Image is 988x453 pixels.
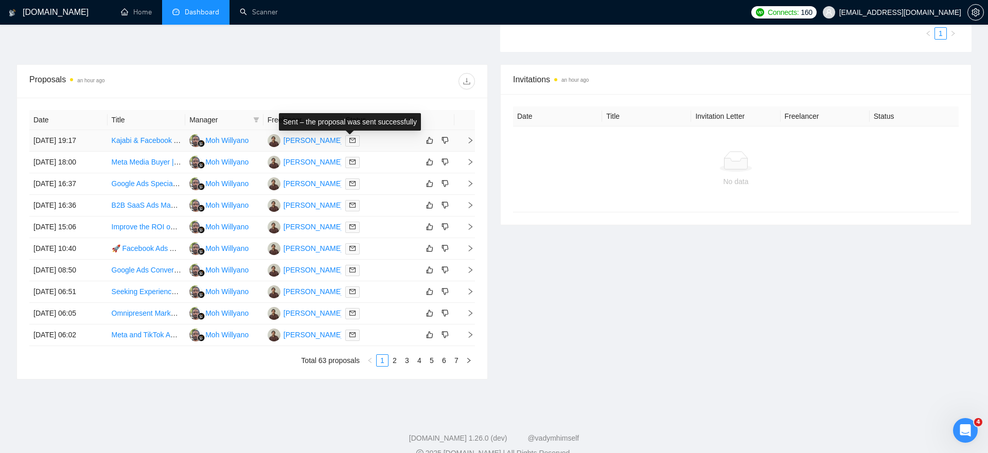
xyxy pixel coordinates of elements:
a: 1 [935,28,946,39]
a: HE[PERSON_NAME] [268,287,343,295]
button: dislike [439,221,451,233]
div: Moh Willyano [205,264,249,276]
span: right [458,202,474,209]
img: MW [189,242,202,255]
img: HE [268,221,280,233]
li: 2 [389,354,401,367]
a: HE[PERSON_NAME] [268,265,343,274]
span: right [950,30,956,37]
div: Moh Willyano [205,135,249,146]
span: like [426,309,433,317]
a: MWMoh Willyano [189,287,249,295]
td: B2B SaaS Ads Manager for Multi-Platform Campaigns [108,195,186,216]
time: an hour ago [561,77,589,83]
span: Connects: [768,7,799,18]
td: Google Ads Specialist / Google Advertising Manager [108,173,186,195]
span: like [426,136,433,144]
td: 🚀 Facebook Ads Agency Needed to Build & Manage High-Converting Funnel (Advanced Workshop Launch) [108,238,186,260]
span: right [458,223,474,230]
span: like [426,331,433,339]
span: dislike [442,223,449,231]
td: [DATE] 06:02 [29,324,108,346]
span: 160 [801,7,812,18]
li: 6 [438,354,450,367]
li: Total 63 proposals [301,354,360,367]
td: [DATE] 16:37 [29,173,108,195]
button: dislike [439,177,451,190]
img: gigradar-bm.png [198,291,205,298]
span: mail [349,332,356,338]
td: [DATE] 18:00 [29,152,108,173]
th: Freelancer [781,106,870,126]
span: download [459,77,474,85]
button: like [424,264,436,276]
div: No data [521,176,950,187]
span: like [426,201,433,209]
span: Manager [189,114,249,125]
img: HE [268,264,280,277]
button: dislike [439,329,451,341]
button: setting [967,4,984,21]
td: Omnipresent Marketing Ads Expert | Facebook, Google & Retargeting [108,303,186,324]
button: like [424,329,436,341]
a: setting [967,8,984,16]
button: dislike [439,307,451,319]
span: mail [349,137,356,143]
img: gigradar-bm.png [198,334,205,341]
td: Seeking Experienced Paid Ad Agency for Campaign Management [108,281,186,303]
span: dislike [442,244,449,252]
img: HE [268,156,280,169]
img: HE [268,242,280,255]
div: [PERSON_NAME] [284,307,343,319]
th: Date [29,110,108,130]
td: [DATE] 08:50 [29,260,108,281]
div: [PERSON_NAME] [284,264,343,276]
a: 6 [438,355,450,366]
button: right [463,354,475,367]
img: HE [268,285,280,298]
td: Kajabi & Facebook Ads Expert Needed to Optimize Landing Page for Conversions [108,130,186,152]
span: like [426,287,433,296]
img: MW [189,264,202,277]
span: Dashboard [185,8,219,16]
a: 2 [389,355,400,366]
img: gigradar-bm.png [198,269,205,277]
img: logo [9,5,16,21]
img: gigradar-bm.png [198,205,205,212]
span: mail [349,245,356,251]
th: Status [870,106,959,126]
div: [PERSON_NAME] [284,221,343,232]
span: dislike [442,201,449,209]
span: left [367,357,373,364]
img: gigradar-bm.png [198,183,205,190]
span: dislike [442,136,449,144]
a: 🚀 Facebook Ads Agency Needed to Build & Manage High-Converting Funnel (Advanced Workshop Launch) [112,244,458,252]
a: 7 [451,355,462,366]
li: 1 [934,27,947,40]
td: [DATE] 15:06 [29,216,108,238]
th: Freelancer [263,110,342,130]
div: [PERSON_NAME] [284,243,343,254]
span: right [458,310,474,317]
a: MWMoh Willyano [189,222,249,230]
div: Moh Willyano [205,307,249,319]
img: upwork-logo.png [756,8,764,16]
img: MW [189,134,202,147]
div: Moh Willyano [205,221,249,232]
a: MWMoh Willyano [189,179,249,187]
img: gigradar-bm.png [198,161,205,169]
a: HE[PERSON_NAME] [268,309,343,317]
li: 5 [426,354,438,367]
a: MWMoh Willyano [189,309,249,317]
img: HE [268,329,280,341]
img: HE [268,307,280,320]
span: mail [349,159,356,165]
a: MWMoh Willyano [189,201,249,209]
button: like [424,307,436,319]
span: filter [251,112,261,128]
th: Invitation Letter [691,106,780,126]
a: HE[PERSON_NAME] [268,179,343,187]
a: Omnipresent Marketing Ads Expert | Facebook, Google & Retargeting [112,309,334,317]
span: right [458,288,474,295]
li: Next Page [947,27,959,40]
